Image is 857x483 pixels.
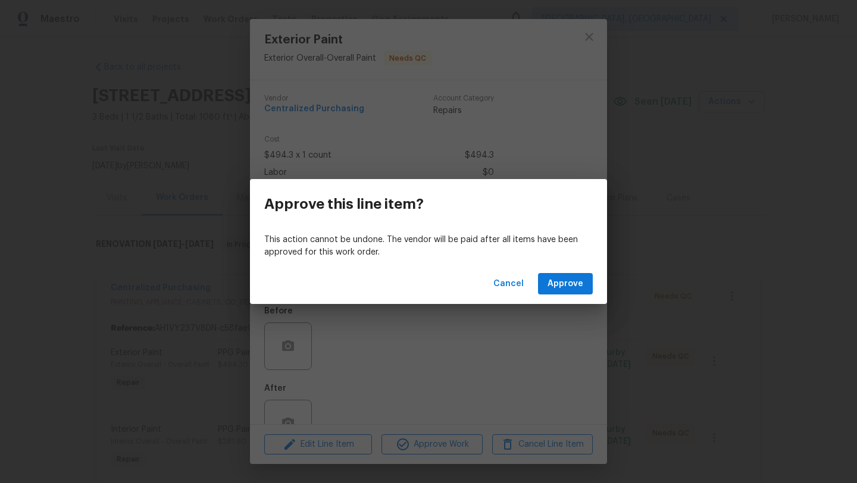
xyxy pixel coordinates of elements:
[493,277,524,291] span: Cancel
[548,277,583,291] span: Approve
[489,273,528,295] button: Cancel
[538,273,593,295] button: Approve
[264,196,424,212] h3: Approve this line item?
[264,234,593,259] p: This action cannot be undone. The vendor will be paid after all items have been approved for this...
